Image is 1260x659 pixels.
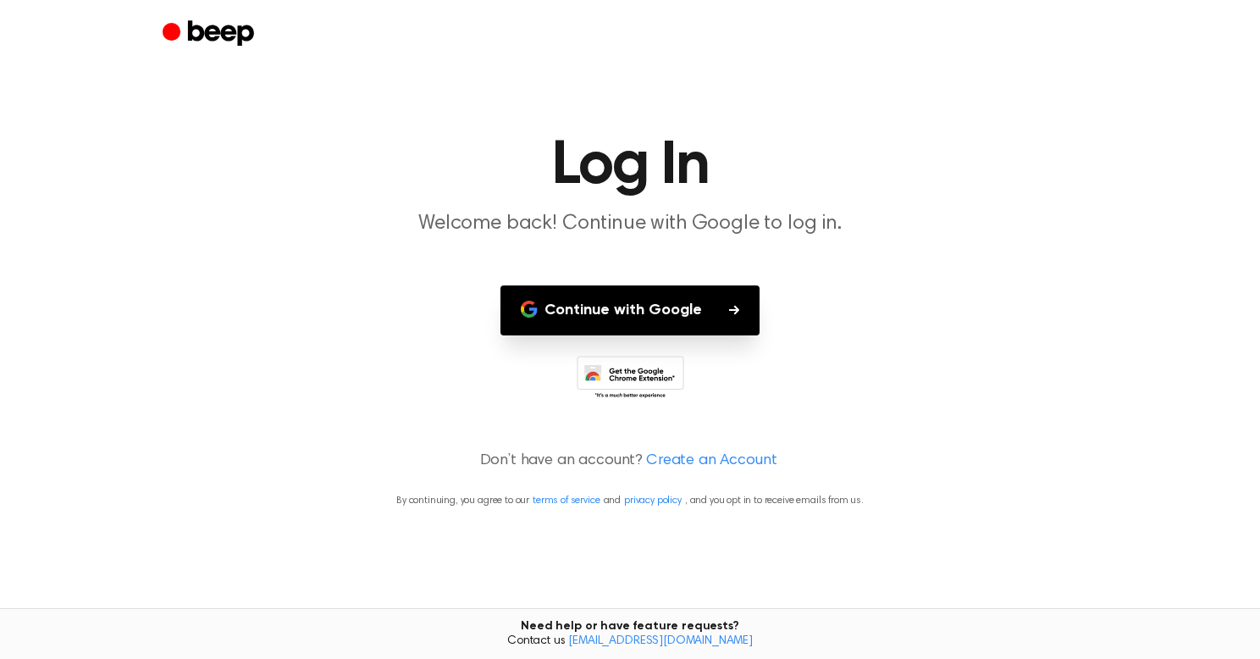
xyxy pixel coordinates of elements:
a: Beep [163,18,258,51]
p: Don’t have an account? [20,450,1240,473]
p: By continuing, you agree to our and , and you opt in to receive emails from us. [20,493,1240,508]
a: Create an Account [646,450,776,473]
a: privacy policy [624,496,682,506]
p: Welcome back! Continue with Google to log in. [305,210,955,238]
a: [EMAIL_ADDRESS][DOMAIN_NAME] [568,635,753,647]
button: Continue with Google [500,285,760,335]
h1: Log In [196,136,1064,197]
span: Contact us [10,634,1250,650]
a: terms of service [533,496,600,506]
